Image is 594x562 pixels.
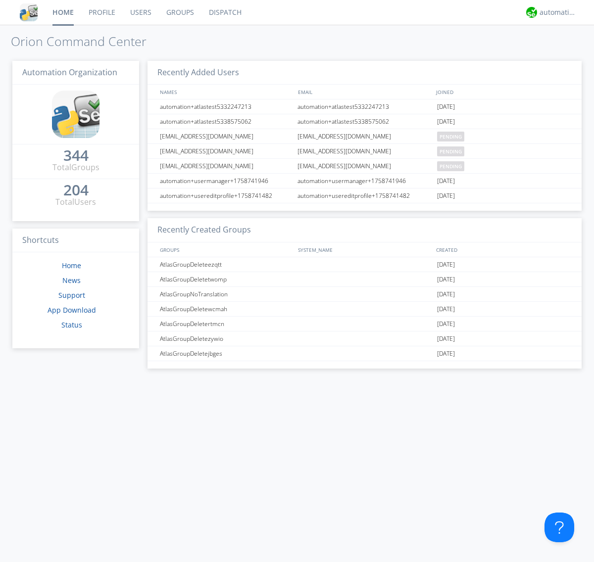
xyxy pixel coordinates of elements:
[437,99,455,114] span: [DATE]
[437,114,455,129] span: [DATE]
[540,7,577,17] div: automation+atlas
[157,99,295,114] div: automation+atlastest5332247213
[437,331,455,346] span: [DATE]
[157,174,295,188] div: automation+usermanager+1758741946
[295,114,435,129] div: automation+atlastest5338575062
[295,188,435,203] div: automation+usereditprofile+1758741482
[48,305,96,315] a: App Download
[437,188,455,203] span: [DATE]
[157,257,295,272] div: AtlasGroupDeleteezqtt
[157,242,293,257] div: GROUPS
[157,272,295,286] div: AtlasGroupDeletetwomp
[148,129,582,144] a: [EMAIL_ADDRESS][DOMAIN_NAME][EMAIL_ADDRESS][DOMAIN_NAME]pending
[157,188,295,203] div: automation+usereditprofile+1758741482
[63,150,89,162] a: 344
[295,129,435,143] div: [EMAIL_ADDRESS][DOMAIN_NAME]
[434,242,572,257] div: CREATED
[295,99,435,114] div: automation+atlastest5332247213
[148,61,582,85] h3: Recently Added Users
[526,7,537,18] img: d2d01cd9b4174d08988066c6d424eccd
[148,317,582,331] a: AtlasGroupDeletertmcn[DATE]
[437,317,455,331] span: [DATE]
[157,287,295,301] div: AtlasGroupNoTranslation
[437,146,464,156] span: pending
[148,346,582,361] a: AtlasGroupDeletejbges[DATE]
[437,161,464,171] span: pending
[295,144,435,158] div: [EMAIL_ADDRESS][DOMAIN_NAME]
[62,276,81,285] a: News
[295,174,435,188] div: automation+usermanager+1758741946
[157,159,295,173] div: [EMAIL_ADDRESS][DOMAIN_NAME]
[148,287,582,302] a: AtlasGroupNoTranslation[DATE]
[437,302,455,317] span: [DATE]
[63,185,89,196] a: 204
[62,261,81,270] a: Home
[58,290,85,300] a: Support
[157,85,293,99] div: NAMES
[437,174,455,188] span: [DATE]
[148,174,582,188] a: automation+usermanager+1758741946automation+usermanager+1758741946[DATE]
[12,229,139,253] h3: Shortcuts
[55,196,96,208] div: Total Users
[437,346,455,361] span: [DATE]
[437,132,464,141] span: pending
[148,218,582,242] h3: Recently Created Groups
[52,162,99,173] div: Total Groups
[22,67,117,78] span: Automation Organization
[148,272,582,287] a: AtlasGroupDeletetwomp[DATE]
[61,320,82,329] a: Status
[148,302,582,317] a: AtlasGroupDeletewcmah[DATE]
[295,159,435,173] div: [EMAIL_ADDRESS][DOMAIN_NAME]
[148,144,582,159] a: [EMAIL_ADDRESS][DOMAIN_NAME][EMAIL_ADDRESS][DOMAIN_NAME]pending
[296,242,434,257] div: SYSTEM_NAME
[434,85,572,99] div: JOINED
[148,114,582,129] a: automation+atlastest5338575062automation+atlastest5338575062[DATE]
[157,144,295,158] div: [EMAIL_ADDRESS][DOMAIN_NAME]
[157,302,295,316] div: AtlasGroupDeletewcmah
[437,257,455,272] span: [DATE]
[148,188,582,203] a: automation+usereditprofile+1758741482automation+usereditprofile+1758741482[DATE]
[157,129,295,143] div: [EMAIL_ADDRESS][DOMAIN_NAME]
[20,3,38,21] img: cddb5a64eb264b2086981ab96f4c1ba7
[52,91,99,138] img: cddb5a64eb264b2086981ab96f4c1ba7
[296,85,434,99] div: EMAIL
[63,150,89,160] div: 344
[544,513,574,542] iframe: Toggle Customer Support
[148,331,582,346] a: AtlasGroupDeletezywio[DATE]
[63,185,89,195] div: 204
[148,159,582,174] a: [EMAIL_ADDRESS][DOMAIN_NAME][EMAIL_ADDRESS][DOMAIN_NAME]pending
[157,331,295,346] div: AtlasGroupDeletezywio
[148,99,582,114] a: automation+atlastest5332247213automation+atlastest5332247213[DATE]
[148,257,582,272] a: AtlasGroupDeleteezqtt[DATE]
[437,287,455,302] span: [DATE]
[157,114,295,129] div: automation+atlastest5338575062
[157,346,295,361] div: AtlasGroupDeletejbges
[437,272,455,287] span: [DATE]
[157,317,295,331] div: AtlasGroupDeletertmcn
